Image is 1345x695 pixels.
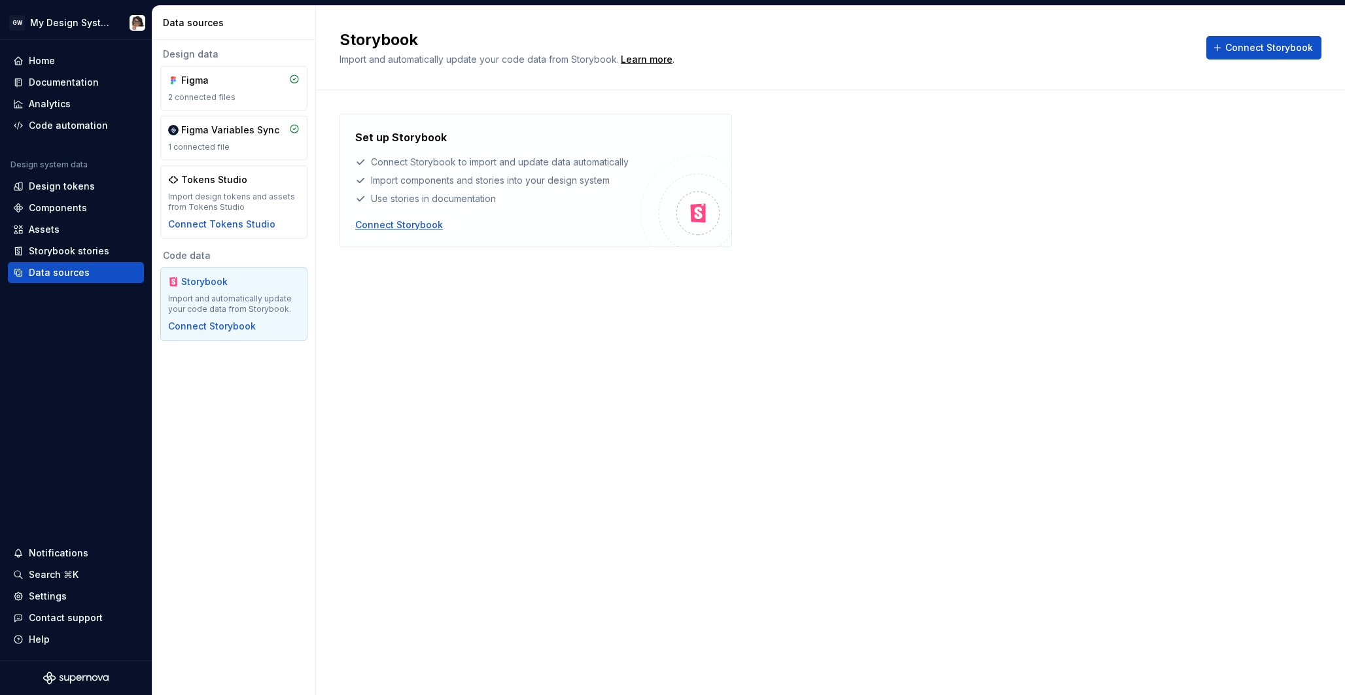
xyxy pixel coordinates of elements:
button: Notifications [8,543,144,564]
div: Code automation [29,119,108,132]
div: Storybook stories [29,245,109,258]
a: Documentation [8,72,144,93]
div: Design data [160,48,307,61]
button: Help [8,629,144,650]
div: GW [9,15,25,31]
button: Contact support [8,607,144,628]
div: Components [29,201,87,214]
div: My Design System [30,16,114,29]
div: Code data [160,249,307,262]
h4: Set up Storybook [355,129,447,145]
span: . [619,55,674,65]
div: Import and automatically update your code data from Storybook. [168,294,300,314]
button: Connect Tokens Studio [168,218,275,231]
a: Code automation [8,115,144,136]
span: Connect Storybook [1225,41,1313,54]
div: Analytics [29,97,71,110]
div: Help [29,633,50,646]
a: Storybook stories [8,241,144,262]
a: Design tokens [8,176,144,197]
div: Assets [29,223,60,236]
a: StorybookImport and automatically update your code data from Storybook.Connect Storybook [160,267,307,341]
div: Notifications [29,547,88,560]
div: Connect Storybook to import and update data automatically [355,156,640,169]
a: Analytics [8,93,144,114]
img: Jessica [130,15,145,31]
div: Documentation [29,76,99,89]
div: Data sources [29,266,90,279]
a: Tokens StudioImport design tokens and assets from Tokens StudioConnect Tokens Studio [160,165,307,239]
div: Figma Variables Sync [181,124,279,137]
div: Home [29,54,55,67]
a: Components [8,197,144,218]
div: Import design tokens and assets from Tokens Studio [168,192,300,212]
div: Search ⌘K [29,568,79,581]
svg: Supernova Logo [43,671,109,685]
a: Learn more [621,53,672,66]
button: Search ⌘K [8,564,144,585]
a: Figma2 connected files [160,66,307,110]
div: Data sources [163,16,310,29]
div: 1 connected file [168,142,300,152]
button: Connect Storybook [355,218,443,231]
a: Data sources [8,262,144,283]
div: Design system data [10,160,88,170]
div: 2 connected files [168,92,300,103]
button: Connect Storybook [168,320,256,333]
a: Home [8,50,144,71]
div: Tokens Studio [181,173,247,186]
div: Design tokens [29,180,95,193]
div: Settings [29,590,67,603]
div: Storybook [181,275,244,288]
button: Connect Storybook [1206,36,1321,59]
a: Assets [8,219,144,240]
span: Import and automatically update your code data from Storybook. [340,54,619,65]
div: Use stories in documentation [355,192,640,205]
a: Figma Variables Sync1 connected file [160,116,307,160]
a: Settings [8,586,144,607]
button: GWMy Design SystemJessica [3,8,149,37]
div: Import components and stories into your design system [355,174,640,187]
h2: Storybook [340,29,1191,50]
div: Figma [181,74,244,87]
div: Contact support [29,611,103,624]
